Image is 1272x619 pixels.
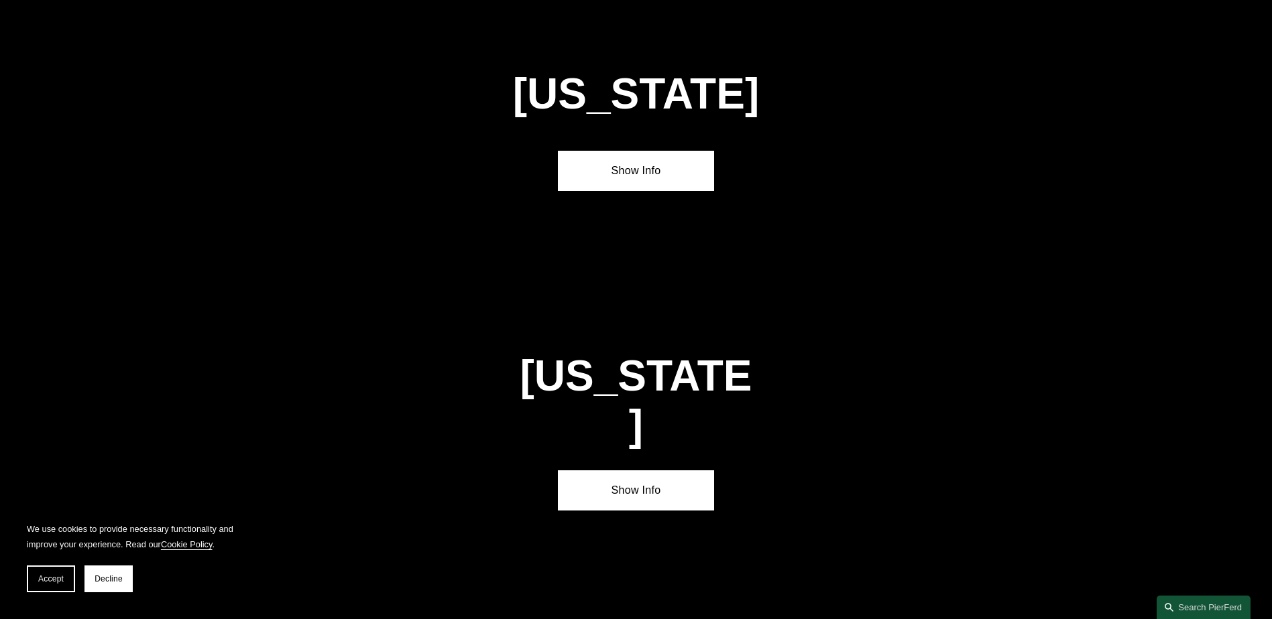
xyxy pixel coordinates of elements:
h1: [US_STATE] [519,352,754,450]
a: Search this site [1157,596,1251,619]
section: Cookie banner [13,508,255,606]
button: Accept [27,565,75,592]
p: We use cookies to provide necessary functionality and improve your experience. Read our . [27,521,241,552]
a: Show Info [558,151,714,191]
h1: [US_STATE] [479,70,793,119]
a: Cookie Policy [161,539,213,549]
span: Accept [38,574,64,583]
span: Decline [95,574,123,583]
button: Decline [84,565,133,592]
a: Show Info [558,470,714,510]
